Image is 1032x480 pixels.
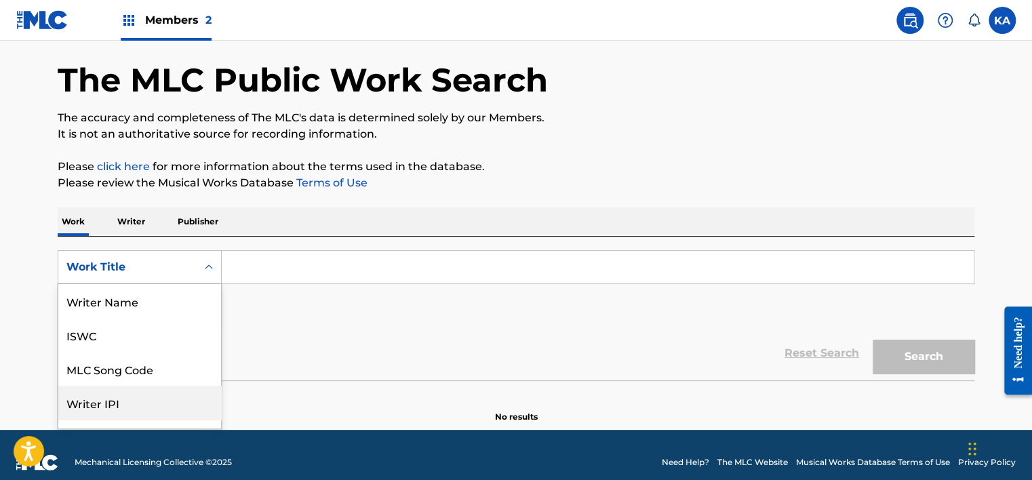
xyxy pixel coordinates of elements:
[932,7,959,34] div: Help
[66,259,188,275] div: Work Title
[145,12,212,28] span: Members
[58,284,221,318] div: Writer Name
[58,250,974,380] form: Search Form
[58,207,89,236] p: Work
[16,454,58,471] img: logo
[495,395,538,423] p: No results
[97,160,150,173] a: click here
[958,456,1016,468] a: Privacy Policy
[58,386,221,420] div: Writer IPI
[964,415,1032,480] iframe: Chat Widget
[75,456,232,468] span: Mechanical Licensing Collective © 2025
[16,10,68,30] img: MLC Logo
[662,456,709,468] a: Need Help?
[58,110,974,126] p: The accuracy and completeness of The MLC's data is determined solely by our Members.
[989,7,1016,34] div: User Menu
[994,296,1032,405] iframe: Resource Center
[796,456,950,468] a: Musical Works Database Terms of Use
[121,12,137,28] img: Top Rightsholders
[58,159,974,175] p: Please for more information about the terms used in the database.
[717,456,788,468] a: The MLC Website
[113,207,149,236] p: Writer
[174,207,222,236] p: Publisher
[896,7,924,34] a: Public Search
[902,12,918,28] img: search
[58,420,221,454] div: Publisher Name
[205,14,212,26] span: 2
[58,175,974,191] p: Please review the Musical Works Database
[937,12,953,28] img: help
[967,14,980,27] div: Notifications
[58,60,548,100] h1: The MLC Public Work Search
[968,428,976,469] div: Drag
[294,176,368,189] a: Terms of Use
[58,318,221,352] div: ISWC
[58,126,974,142] p: It is not an authoritative source for recording information.
[58,352,221,386] div: MLC Song Code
